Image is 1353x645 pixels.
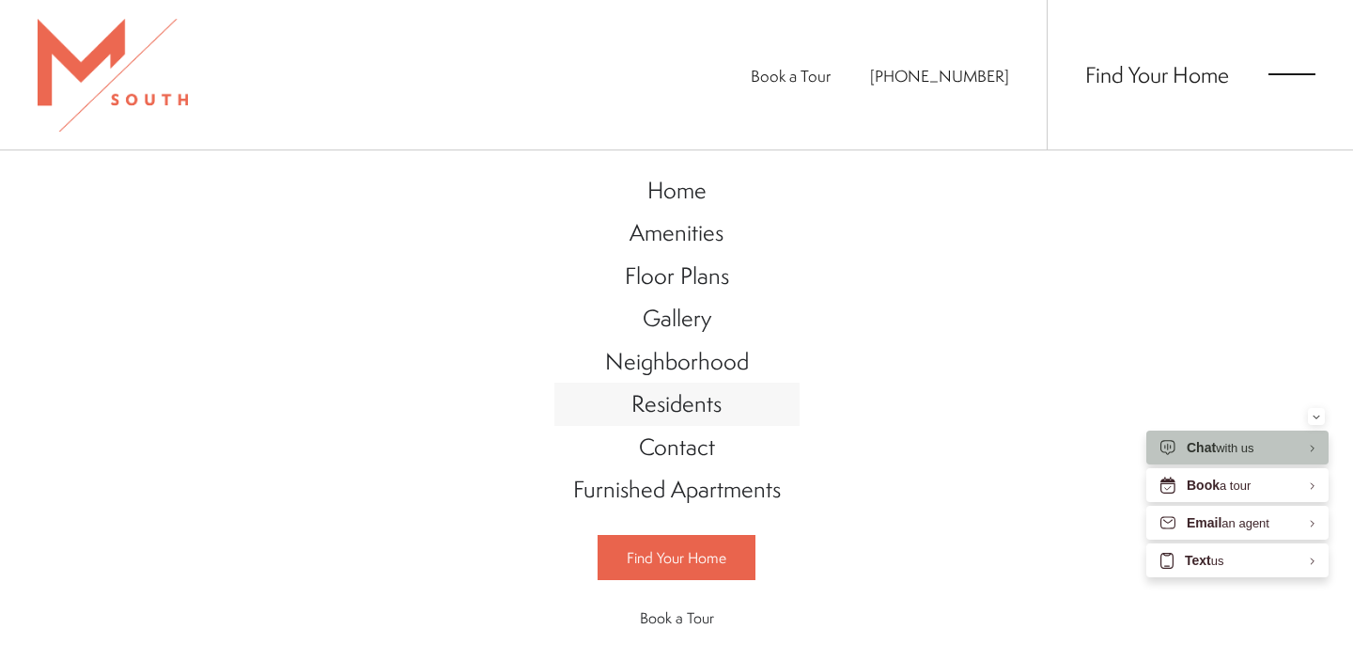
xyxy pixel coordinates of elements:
[605,345,749,377] span: Neighborhood
[554,468,800,511] a: Go to Furnished Apartments (opens in a new tab)
[554,212,800,255] a: Go to Amenities
[554,255,800,298] a: Go to Floor Plans
[639,431,715,463] span: Contact
[643,302,711,334] span: Gallery
[573,473,781,505] span: Furnished Apartments
[598,535,755,580] a: Find Your Home
[630,216,723,248] span: Amenities
[1085,59,1229,89] a: Find Your Home
[1268,66,1315,83] button: Open Menu
[554,297,800,340] a: Go to Gallery
[554,340,800,384] a: Go to Neighborhood
[554,426,800,469] a: Go to Contact
[598,596,755,639] a: Book a Tour
[631,387,722,419] span: Residents
[38,19,188,132] img: MSouth
[751,65,831,87] a: Book a Tour
[554,383,800,426] a: Go to Residents
[627,547,726,568] span: Find Your Home
[870,65,1009,87] span: [PHONE_NUMBER]
[554,169,800,212] a: Go to Home
[870,65,1009,87] a: Call Us at 813-570-8014
[647,174,707,206] span: Home
[625,260,729,291] span: Floor Plans
[640,607,714,628] span: Book a Tour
